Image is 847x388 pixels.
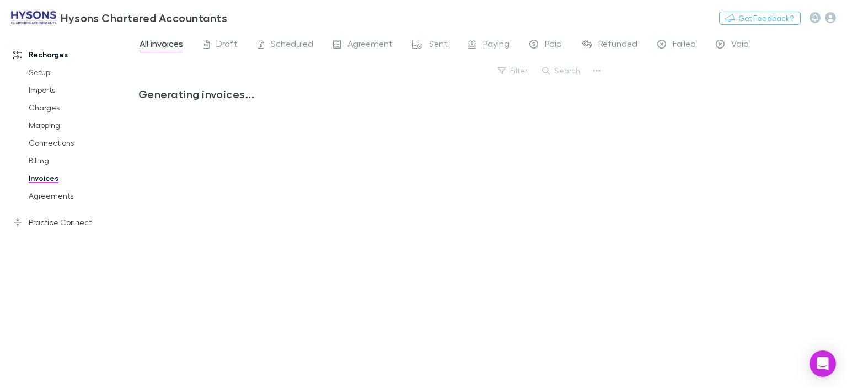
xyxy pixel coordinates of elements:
[18,116,144,134] a: Mapping
[2,46,144,63] a: Recharges
[18,187,144,205] a: Agreements
[216,38,238,52] span: Draft
[537,64,587,77] button: Search
[545,38,562,52] span: Paid
[483,38,510,52] span: Paying
[2,214,144,231] a: Practice Connect
[138,87,596,100] h3: Generating invoices...
[492,64,534,77] button: Filter
[4,4,234,31] a: Hysons Chartered Accountants
[61,11,227,24] h3: Hysons Chartered Accountants
[140,38,183,52] span: All invoices
[11,11,56,24] img: Hysons Chartered Accountants's Logo
[18,134,144,152] a: Connections
[18,63,144,81] a: Setup
[429,38,448,52] span: Sent
[731,38,749,52] span: Void
[810,350,836,377] div: Open Intercom Messenger
[719,12,801,25] button: Got Feedback?
[18,169,144,187] a: Invoices
[18,152,144,169] a: Billing
[18,99,144,116] a: Charges
[673,38,696,52] span: Failed
[347,38,393,52] span: Agreement
[598,38,637,52] span: Refunded
[18,81,144,99] a: Imports
[271,38,313,52] span: Scheduled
